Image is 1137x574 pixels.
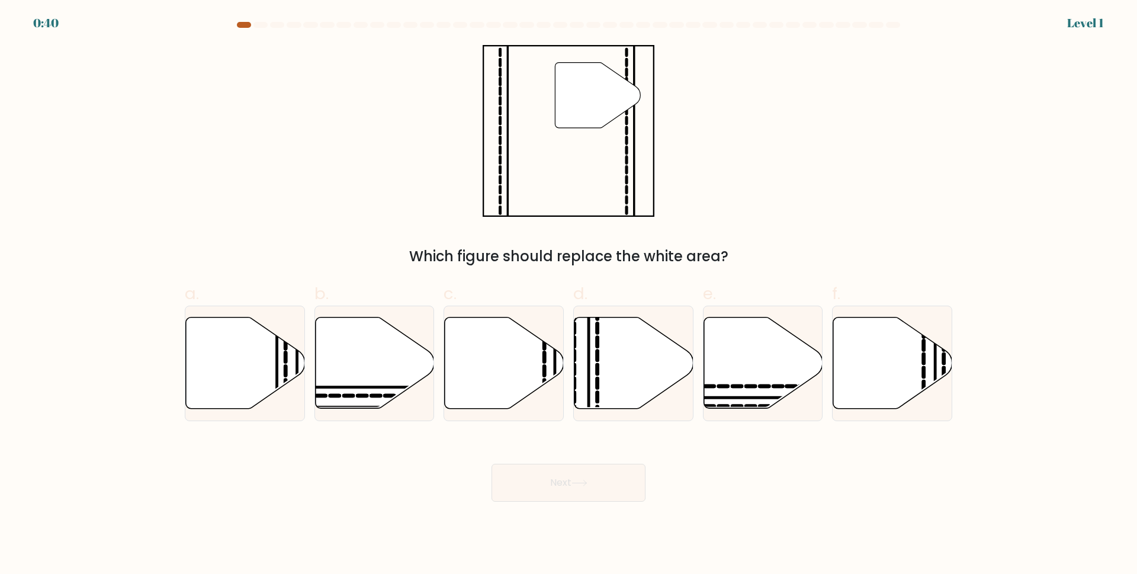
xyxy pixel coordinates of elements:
span: c. [444,282,457,305]
div: Which figure should replace the white area? [192,246,945,267]
span: f. [832,282,840,305]
span: a. [185,282,199,305]
div: 0:40 [33,14,59,32]
span: d. [573,282,587,305]
span: e. [703,282,716,305]
g: " [555,63,640,129]
button: Next [492,464,645,502]
span: b. [314,282,329,305]
div: Level 1 [1067,14,1104,32]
